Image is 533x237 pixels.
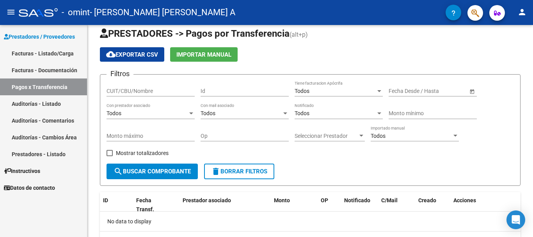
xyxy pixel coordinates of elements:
[295,88,309,94] span: Todos
[419,88,458,94] input: End date
[211,167,220,176] mat-icon: delete
[4,32,75,41] span: Prestadores / Proveedores
[4,184,55,192] span: Datos de contacto
[341,192,378,218] datatable-header-cell: Notificado
[211,168,267,175] span: Borrar Filtros
[290,31,308,38] span: (alt+p)
[114,167,123,176] mat-icon: search
[136,197,154,212] span: Fecha Transf.
[204,164,274,179] button: Borrar Filtros
[381,197,398,203] span: C/Mail
[90,4,235,21] span: - [PERSON_NAME] [PERSON_NAME] A
[100,192,133,218] datatable-header-cell: ID
[107,164,198,179] button: Buscar Comprobante
[114,168,191,175] span: Buscar Comprobante
[318,192,341,218] datatable-header-cell: OP
[453,197,476,203] span: Acciones
[62,4,90,21] span: - omint
[378,192,415,218] datatable-header-cell: C/Mail
[295,110,309,116] span: Todos
[100,47,164,62] button: Exportar CSV
[415,192,450,218] datatable-header-cell: Creado
[179,192,271,218] datatable-header-cell: Prestador asociado
[506,210,525,229] div: Open Intercom Messenger
[201,110,215,116] span: Todos
[321,197,328,203] span: OP
[517,7,527,17] mat-icon: person
[271,192,318,218] datatable-header-cell: Monto
[176,51,231,58] span: Importar Manual
[116,148,169,158] span: Mostrar totalizadores
[450,192,521,218] datatable-header-cell: Acciones
[371,133,386,139] span: Todos
[170,47,238,62] button: Importar Manual
[183,197,231,203] span: Prestador asociado
[106,51,158,58] span: Exportar CSV
[344,197,370,203] span: Notificado
[100,28,290,39] span: PRESTADORES -> Pagos por Transferencia
[100,212,521,231] div: No data to display
[389,88,413,94] input: Start date
[468,87,476,95] button: Open calendar
[295,133,358,139] span: Seleccionar Prestador
[6,7,16,17] mat-icon: menu
[274,197,290,203] span: Monto
[418,197,436,203] span: Creado
[107,110,121,116] span: Todos
[107,68,133,79] h3: Filtros
[106,50,115,59] mat-icon: cloud_download
[103,197,108,203] span: ID
[4,167,40,175] span: Instructivos
[133,192,168,218] datatable-header-cell: Fecha Transf.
